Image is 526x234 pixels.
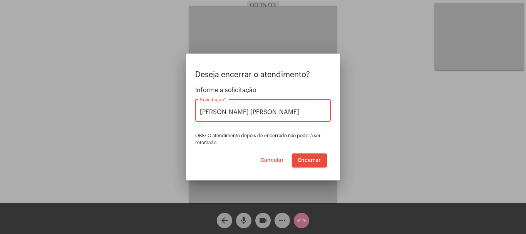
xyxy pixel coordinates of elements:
span: OBS: O atendimento depois de encerrado não poderá ser retomado. [195,133,321,145]
button: Cancelar [254,153,290,167]
span: Cancelar [260,158,284,163]
span: Informe a solicitação [195,87,331,94]
span: Encerrar [298,158,321,163]
button: Encerrar [292,153,327,167]
p: Deseja encerrar o atendimento? [195,71,331,79]
input: Buscar solicitação [200,109,326,116]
